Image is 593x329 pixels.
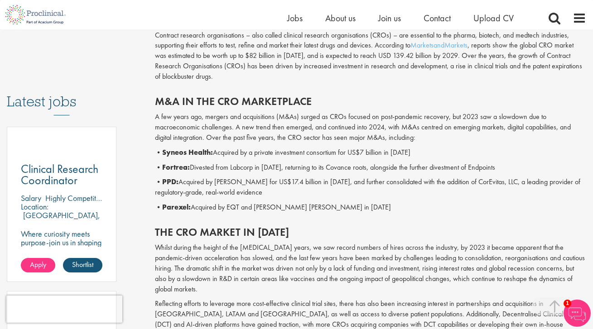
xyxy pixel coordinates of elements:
p: [GEOGRAPHIC_DATA], [GEOGRAPHIC_DATA] [21,210,100,229]
a: Jobs [287,12,303,24]
span: 1 [564,300,571,307]
h2: M&A in the CRO marketplace [155,95,586,107]
p: A few years ago, mergers and acquisitions (M&As) surged as CROs focused on post-pandemic recovery... [155,112,586,143]
a: Apply [21,258,55,272]
b: Fortrea: [162,162,190,172]
iframe: reCAPTCHA [6,296,122,323]
span: Apply [30,260,46,269]
h2: The CRO market in [DATE] [155,226,586,238]
b: Syneos Health: [162,148,213,157]
a: Contact [424,12,451,24]
p: • Acquired by [PERSON_NAME] for US$17.4 billion in [DATE], and further consolidated with the addi... [155,177,586,198]
a: Join us [378,12,401,24]
p: • Divested from Labcorp in [DATE], returning to its Covance roots, alongside the further divestme... [155,162,586,173]
b: PPD: [162,177,178,186]
p: Where curiosity meets purpose-join us in shaping the future of science. [21,229,102,255]
span: Location: [21,201,48,212]
p: Contract research organisations – also called clinical research organisations (CROs) – are essent... [155,30,586,82]
p: Whilst during the height of the [MEDICAL_DATA] years, we saw record numbers of hires across the i... [155,243,586,294]
p: • Acquired by a private investment consortium for US$7 billion in [DATE] [155,148,586,158]
span: Salary [21,193,41,203]
h3: Latest jobs [7,71,116,115]
p: Highly Competitive [45,193,106,203]
a: About us [325,12,356,24]
a: MarketsandMarkets [410,40,468,50]
b: Parexel: [162,202,191,212]
p: • Acquired by EQT and [PERSON_NAME] [PERSON_NAME] in [DATE] [155,202,586,213]
a: Shortlist [63,258,102,272]
a: Clinical Research Coordinator [21,163,102,186]
img: Chatbot [564,300,591,327]
span: Clinical Research Coordinator [21,161,98,188]
a: Upload CV [473,12,514,24]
